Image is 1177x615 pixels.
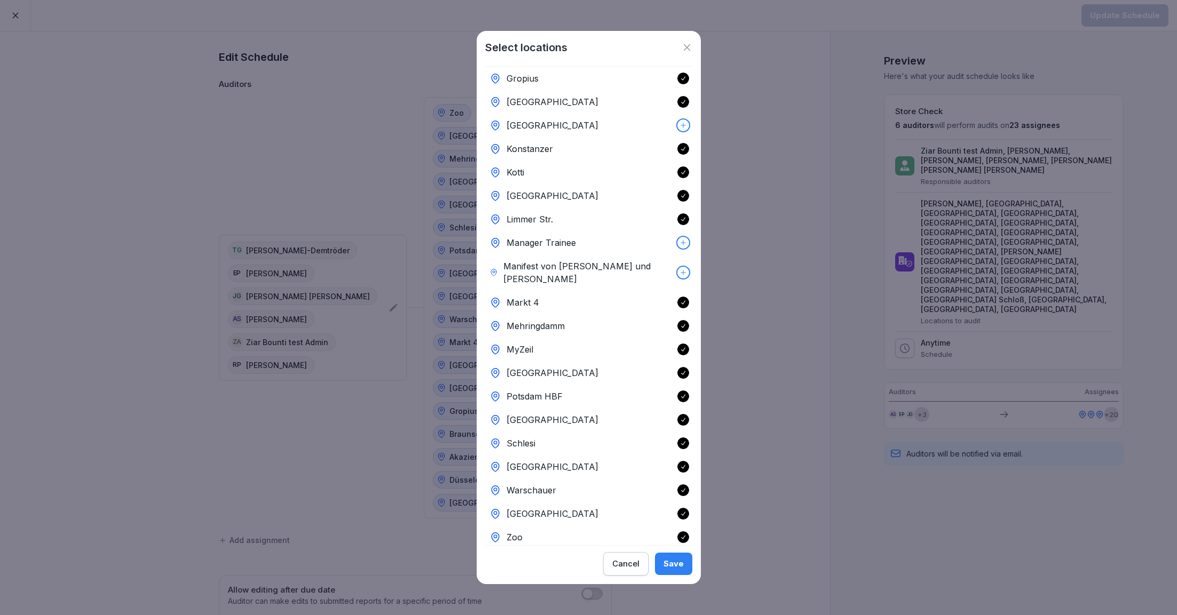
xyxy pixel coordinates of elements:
p: Manifest von [PERSON_NAME] und [PERSON_NAME] [503,260,672,285]
p: [GEOGRAPHIC_DATA] [507,460,598,473]
p: Gropius [507,72,539,85]
p: [GEOGRAPHIC_DATA] [507,366,598,379]
p: Mehringdamm [507,320,565,332]
p: Kotti [507,166,524,179]
div: Cancel [612,558,639,570]
div: Save [663,558,684,570]
h1: Select locations [485,39,567,55]
p: [GEOGRAPHIC_DATA] [507,507,598,520]
p: MyZeil [507,343,533,356]
p: [GEOGRAPHIC_DATA] [507,189,598,202]
p: [GEOGRAPHIC_DATA] [507,119,598,132]
p: Manager Trainee [507,236,576,249]
button: Save [655,553,692,575]
p: [GEOGRAPHIC_DATA] [507,95,598,108]
p: Zoo [507,531,523,544]
p: Markt 4 [507,296,539,309]
p: Schlesi [507,437,535,450]
p: Limmer Str. [507,213,553,226]
p: [GEOGRAPHIC_DATA] [507,413,598,426]
p: Warschauer [507,484,556,497]
p: Potsdam HBF [507,390,563,403]
button: Cancel [603,552,649,576]
p: Konstanzer [507,142,553,155]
